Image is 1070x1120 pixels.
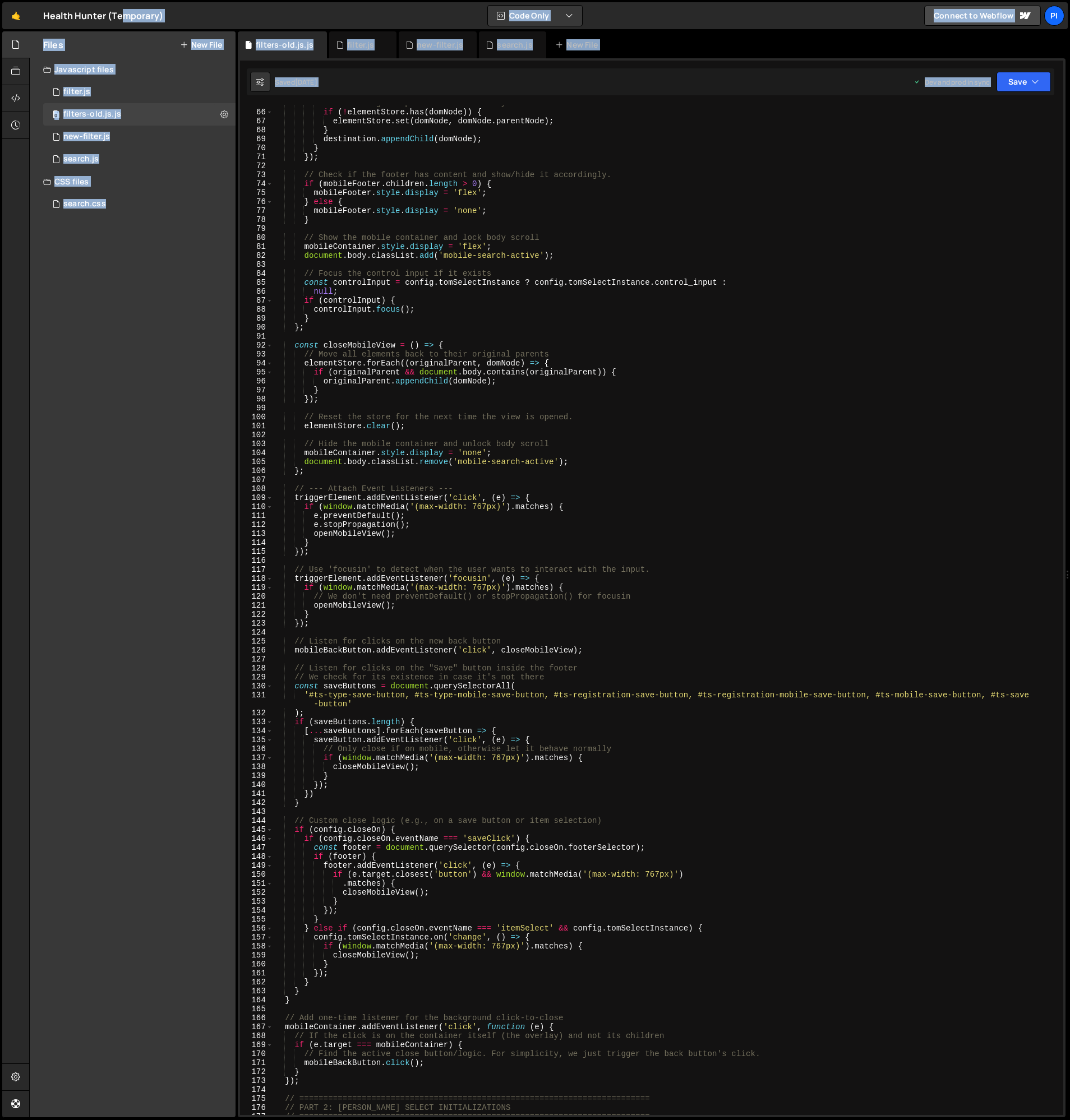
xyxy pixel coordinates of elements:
div: 77 [240,206,273,215]
div: 150 [240,870,273,879]
div: 161 [240,969,273,978]
div: 155 [240,915,273,924]
div: 170 [240,1049,273,1058]
div: 138 [240,762,273,771]
div: 154 [240,906,273,915]
div: 136 [240,744,273,753]
div: 151 [240,879,273,888]
div: new-filter.js [417,39,463,50]
div: 105 [240,457,273,466]
div: 112 [240,520,273,529]
div: 102 [240,431,273,439]
div: 118 [240,574,273,583]
span: 0 [53,111,59,120]
div: 130 [240,682,273,691]
div: 146 [240,834,273,843]
div: 101 [240,422,273,431]
div: 83 [240,260,273,269]
div: 159 [240,951,273,960]
div: 169 [240,1040,273,1049]
div: 68 [240,126,273,135]
div: 142 [240,798,273,807]
div: 162 [240,978,273,987]
button: Code Only [488,6,582,26]
div: 96 [240,377,273,386]
button: Save [997,72,1051,92]
div: CSS files [30,170,236,193]
div: 126 [240,646,273,655]
a: Pi [1044,6,1064,26]
div: 114 [240,538,273,547]
div: 123 [240,619,273,628]
div: 66 [240,108,273,117]
div: 135 [240,735,273,744]
div: New File [555,39,602,50]
div: 133 [240,718,273,726]
div: 148 [240,852,273,861]
div: 74 [240,179,273,188]
div: Dev and prod in sync [914,77,990,87]
div: 82 [240,251,273,260]
div: search.js [497,39,532,50]
div: 153 [240,897,273,906]
a: 🤙 [2,2,30,29]
div: 157 [240,933,273,942]
div: 106 [240,466,273,475]
div: 120 [240,592,273,601]
div: 111 [240,511,273,520]
div: 144 [240,816,273,825]
h2: Files [43,39,63,51]
div: 152 [240,888,273,897]
button: New File [180,40,222,49]
div: 163 [240,987,273,996]
div: 103 [240,439,273,448]
div: 167 [240,1022,273,1031]
div: 140 [240,780,273,789]
div: 85 [240,278,273,287]
div: 89 [240,314,273,323]
div: 176 [240,1103,273,1112]
div: 88 [240,305,273,314]
div: 80 [240,233,273,242]
div: 90 [240,323,273,332]
div: 72 [240,161,273,170]
div: 125 [240,637,273,646]
div: 84 [240,269,273,278]
div: 121 [240,601,273,610]
div: 71 [240,152,273,161]
div: 166 [240,1013,273,1022]
div: search.css [63,199,106,209]
div: 97 [240,386,273,395]
div: 109 [240,493,273,502]
div: 73 [240,170,273,179]
div: 128 [240,664,273,673]
div: 165 [240,1005,273,1013]
div: 95 [240,368,273,377]
div: 108 [240,484,273,493]
div: 78 [240,215,273,224]
div: 134 [240,726,273,735]
div: search.js [63,154,99,164]
div: 117 [240,565,273,574]
div: 94 [240,359,273,368]
div: 143 [240,807,273,816]
div: 141 [240,789,273,798]
div: 145 [240,825,273,834]
div: Health Hunter (Temporary) [43,9,163,22]
div: 149 [240,861,273,870]
div: 156 [240,924,273,933]
div: 127 [240,655,273,664]
div: 100 [240,413,273,422]
div: 16494/45743.css [43,193,236,215]
div: 119 [240,583,273,592]
div: 104 [240,448,273,457]
div: [DATE] [295,77,317,87]
div: 172 [240,1067,273,1076]
div: 115 [240,547,273,556]
div: 173 [240,1076,273,1085]
div: 75 [240,188,273,197]
div: filters-old.js.js [256,39,313,50]
a: Connect to Webflow [924,6,1041,26]
div: 16494/45764.js [43,103,236,126]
